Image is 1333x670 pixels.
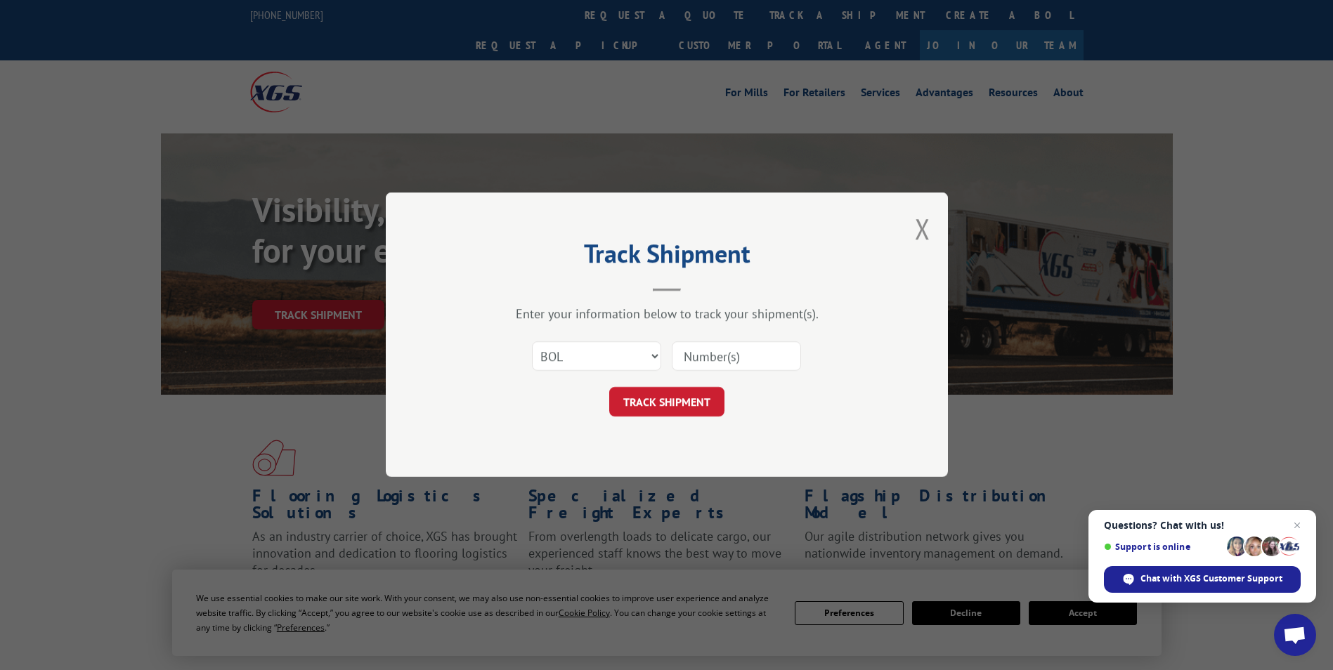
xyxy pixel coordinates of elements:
[609,388,724,417] button: TRACK SHIPMENT
[1104,566,1301,593] div: Chat with XGS Customer Support
[672,342,801,372] input: Number(s)
[1104,541,1222,552] span: Support is online
[915,210,930,247] button: Close modal
[1140,572,1282,585] span: Chat with XGS Customer Support
[456,306,878,322] div: Enter your information below to track your shipment(s).
[1274,614,1316,656] div: Open chat
[1289,517,1306,534] span: Close chat
[1104,520,1301,531] span: Questions? Chat with us!
[456,244,878,270] h2: Track Shipment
